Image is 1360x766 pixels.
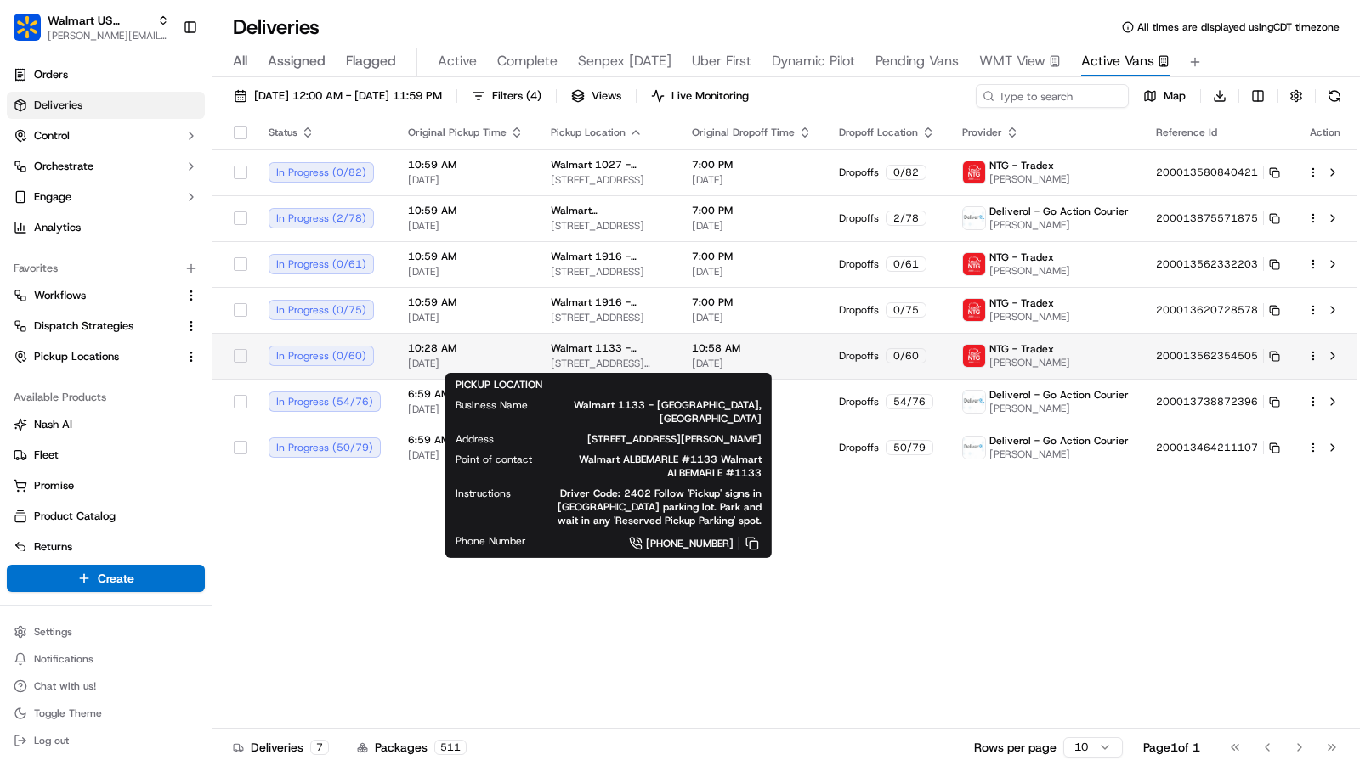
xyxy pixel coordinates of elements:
[692,173,812,187] span: [DATE]
[34,509,116,524] span: Product Catalog
[34,652,93,666] span: Notifications
[408,357,524,370] span: [DATE]
[408,296,524,309] span: 10:59 AM
[1156,126,1217,139] span: Reference Id
[578,51,671,71] span: Senpex [DATE]
[34,288,86,303] span: Workflows
[102,262,108,276] span: •
[551,250,665,263] span: Walmart 1916 - [GEOGRAPHIC_DATA], [GEOGRAPHIC_DATA]
[14,417,198,432] a: Nash AI
[34,707,102,720] span: Toggle Theme
[692,250,812,263] span: 7:00 PM
[559,453,762,480] span: Walmart ALBEMARLE #1133 Walmart ALBEMARLE #1133
[17,16,51,50] img: Nash
[150,308,185,322] span: [DATE]
[692,158,812,172] span: 7:00 PM
[456,453,532,466] span: Point of contact
[1323,84,1346,108] button: Refresh
[408,448,524,462] span: [DATE]
[7,255,205,282] div: Favorites
[44,109,306,127] input: Got a question? Start typing here...
[10,372,137,403] a: 📗Knowledge Base
[1143,739,1200,756] div: Page 1 of 1
[34,679,96,693] span: Chat with us!
[34,159,93,174] span: Orchestrate
[310,740,329,755] div: 7
[408,265,524,279] span: [DATE]
[989,402,1129,415] span: [PERSON_NAME]
[643,84,756,108] button: Live Monitoring
[989,296,1054,310] span: NTG - Tradex
[1081,51,1154,71] span: Active Vans
[408,173,524,187] span: [DATE]
[551,219,665,233] span: [STREET_ADDRESS]
[886,348,926,363] div: 0 / 60
[839,257,879,271] span: Dropoffs
[839,303,879,317] span: Dropoffs
[34,318,133,334] span: Dispatch Strategies
[34,625,72,639] span: Settings
[692,219,812,233] span: [DATE]
[1156,166,1280,179] button: 200013580840421
[963,437,985,459] img: profile_deliverol_nashtms.png
[692,341,812,355] span: 10:58 AM
[34,539,72,555] span: Returns
[886,394,933,409] div: 54 / 76
[646,537,734,550] span: [PHONE_NUMBER]
[263,217,309,237] button: See all
[692,126,795,139] span: Original Dropoff Time
[839,349,879,363] span: Dropoffs
[120,420,206,433] a: Powered byPylon
[76,161,279,178] div: Start new chat
[963,207,985,229] img: profile_deliverol_nashtms.png
[34,379,130,396] span: Knowledge Base
[875,51,959,71] span: Pending Vans
[551,158,665,172] span: Walmart 1027 - [GEOGRAPHIC_DATA], [GEOGRAPHIC_DATA]
[538,487,762,527] span: Driver Code: 2402 Follow 'Pickup' signs in [GEOGRAPHIC_DATA] parking lot. Park and wait in any 'R...
[1164,88,1186,104] span: Map
[34,128,70,144] span: Control
[7,620,205,644] button: Settings
[7,183,205,211] button: Engage
[408,387,524,401] span: 6:59 AM
[464,84,549,108] button: Filters(4)
[7,92,205,119] a: Deliveries
[989,172,1070,186] span: [PERSON_NAME]
[7,61,205,88] a: Orders
[963,299,985,321] img: images
[963,253,985,275] img: images
[226,84,450,108] button: [DATE] 12:00 AM - [DATE] 11:59 PM
[979,51,1045,71] span: WMT View
[34,478,74,493] span: Promise
[1156,395,1280,408] button: 200013738872396
[98,570,134,587] span: Create
[14,448,198,463] a: Fleet
[141,308,147,322] span: •
[456,432,494,446] span: Address
[7,729,205,752] button: Log out
[34,417,72,432] span: Nash AI
[592,88,621,104] span: Views
[7,472,205,499] button: Promise
[553,534,762,553] a: [PHONE_NUMBER]
[144,380,157,394] div: 💻
[989,310,1070,324] span: [PERSON_NAME]
[551,204,665,217] span: Walmart [STREET_ADDRESS]
[17,220,114,234] div: Past conversations
[34,189,71,205] span: Engage
[692,204,812,217] span: 7:00 PM
[7,442,205,469] button: Fleet
[34,67,68,82] span: Orders
[289,166,309,187] button: Start new chat
[17,292,44,319] img: Charles Folsom
[7,7,176,48] button: Walmart US StoresWalmart US Stores[PERSON_NAME][EMAIL_ADDRESS][DOMAIN_NAME]
[48,29,169,42] button: [PERSON_NAME][EMAIL_ADDRESS][DOMAIN_NAME]
[456,534,526,548] span: Phone Number
[14,478,198,493] a: Promise
[14,539,198,555] a: Returns
[456,487,511,500] span: Instructions
[974,739,1057,756] p: Rows per page
[497,51,558,71] span: Complete
[564,84,629,108] button: Views
[692,311,812,324] span: [DATE]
